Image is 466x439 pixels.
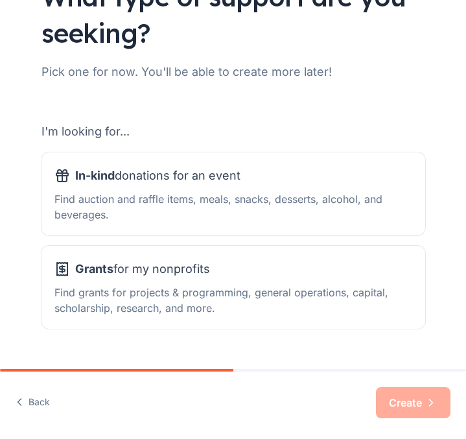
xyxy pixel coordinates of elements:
button: Grantsfor my nonprofitsFind grants for projects & programming, general operations, capital, schol... [41,246,425,329]
button: In-kinddonations for an eventFind auction and raffle items, meals, snacks, desserts, alcohol, and... [41,152,425,235]
span: donations for an event [75,165,240,186]
span: Grants [75,262,113,276]
div: Find auction and raffle items, meals, snacks, desserts, alcohol, and beverages. [54,191,412,222]
div: Find grants for projects & programming, general operations, capital, scholarship, research, and m... [54,285,412,316]
div: I'm looking for... [41,121,425,142]
span: In-kind [75,169,115,182]
div: Pick one for now. You'll be able to create more later! [41,62,425,82]
span: for my nonprofits [75,259,210,279]
button: Back [16,389,50,416]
